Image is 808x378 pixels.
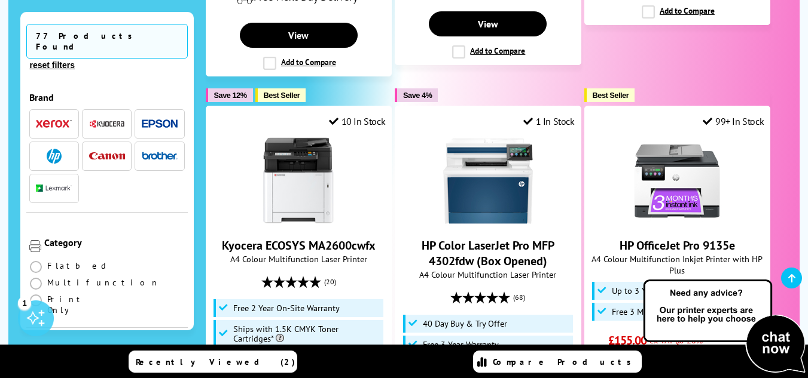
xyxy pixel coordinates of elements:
[86,148,129,164] button: Canon
[591,253,764,276] span: A4 Colour Multifunction Inkjet Printer with HP Plus
[233,303,340,313] span: Free 2 Year On-Site Warranty
[36,185,72,192] img: Lexmark
[255,88,306,102] button: Best Seller
[36,120,72,128] img: Xerox
[641,278,808,376] img: Open Live Chat window
[329,115,385,127] div: 10 In Stock
[29,240,41,252] img: Category
[254,136,343,226] img: Kyocera ECOSYS MA2600cwfx
[513,286,525,309] span: (68)
[264,91,300,100] span: Best Seller
[138,116,181,132] button: Epson
[142,119,178,128] img: Epson
[593,91,629,100] span: Best Seller
[136,357,295,367] span: Recently Viewed (2)
[443,136,533,226] img: HP Color LaserJet Pro MFP 4302fdw (Box Opened)
[18,296,31,309] div: 1
[395,88,438,102] button: Save 4%
[620,238,735,253] a: HP OfficeJet Pro 9135e
[523,115,575,127] div: 1 In Stock
[206,88,253,102] button: Save 12%
[452,45,525,59] label: Add to Compare
[263,57,336,70] label: Add to Compare
[44,236,185,248] div: Category
[89,152,125,160] img: Canon
[632,216,722,228] a: HP OfficeJet Pro 9135e
[47,277,160,288] span: Multifunction
[703,115,764,127] div: 99+ In Stock
[233,324,380,343] span: Ships with 1.5K CMYK Toner Cartridges*
[240,23,358,48] a: View
[47,149,62,164] img: HP
[47,260,110,271] span: Flatbed
[493,357,638,367] span: Compare Products
[222,238,376,253] a: Kyocera ECOSYS MA2600cwfx
[26,24,188,59] span: 77 Products Found
[401,269,575,280] span: A4 Colour Multifunction Laser Printer
[142,152,178,160] img: Brother
[642,5,715,19] label: Add to Compare
[32,180,75,196] button: Lexmark
[32,116,75,132] button: Xerox
[608,333,647,348] span: £155.00
[403,91,432,100] span: Save 4%
[89,119,125,128] img: Kyocera
[254,216,343,228] a: Kyocera ECOSYS MA2600cwfx
[612,307,724,316] span: Free 3 Month Instant Ink Trial*
[324,271,336,293] span: (20)
[473,351,642,373] a: Compare Products
[214,91,247,100] span: Save 12%
[129,351,297,373] a: Recently Viewed (2)
[584,88,635,102] button: Best Seller
[29,91,185,103] div: Brand
[138,148,181,164] button: Brother
[26,60,78,70] button: reset filters
[443,216,533,228] a: HP Color LaserJet Pro MFP 4302fdw (Box Opened)
[632,136,722,226] img: HP OfficeJet Pro 9135e
[612,286,736,296] span: Up to 3 Years Extended Warranty*
[423,319,507,328] span: 40 Day Buy & Try Offer
[47,294,107,315] span: Print Only
[212,253,386,265] span: A4 Colour Multifunction Laser Printer
[423,340,499,349] span: Free 3 Year Warranty
[422,238,554,269] a: HP Color LaserJet Pro MFP 4302fdw (Box Opened)
[32,148,75,164] button: HP
[429,11,547,36] a: View
[86,116,129,132] button: Kyocera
